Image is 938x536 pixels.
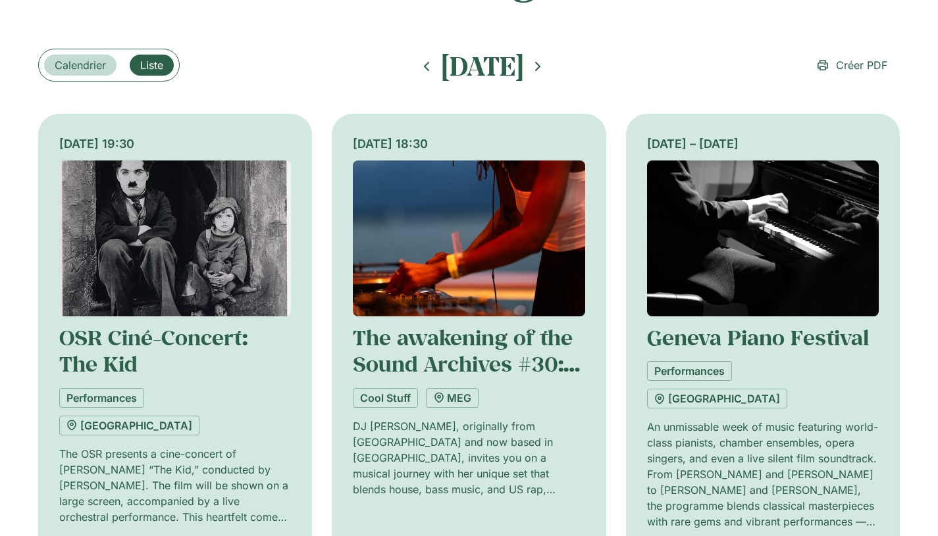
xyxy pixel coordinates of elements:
p: The OSR presents a cine-concert of [PERSON_NAME] “The Kid,” conducted by [PERSON_NAME]. The film ... [59,446,292,525]
span: Calendrier [55,57,106,73]
img: Coolturalia - Festival de piano 2025 [647,160,879,316]
img: Coolturalia - The awakening of the Sound Archives #30: record playing by Janeen [353,160,585,316]
a: Performances [59,388,144,408]
img: Coolturalia - The OSR presents Charlie Chaplin’s The Kid in a concert film conducted by Philippe ... [59,160,292,316]
p: An unmissable week of music featuring world-class pianists, chamber ensembles, opera singers, and... [647,419,879,529]
h2: [DATE] [442,50,523,82]
p: DJ [PERSON_NAME], originally from [GEOGRAPHIC_DATA] and now based in [GEOGRAPHIC_DATA], invites y... [353,418,585,497]
a: [GEOGRAPHIC_DATA] [59,416,199,435]
a: Performances [647,361,732,381]
a: Créer PDF [804,52,900,78]
div: [DATE] 19:30 [59,135,292,153]
a: Liste [130,55,174,76]
a: Geneva Piano Festival [647,324,869,351]
span: Liste [140,57,163,73]
a: OSR Ciné-Concert: The Kid [59,324,248,378]
div: [DATE] – [DATE] [647,135,879,153]
a: Cool Stuff [353,388,418,408]
a: The awakening of the Sound Archives #30: record playing by [PERSON_NAME] [353,324,580,431]
a: Calendrier [44,55,117,76]
span: Créer PDF [836,57,887,73]
a: [GEOGRAPHIC_DATA] [647,389,787,408]
div: [DATE] 18:30 [353,135,585,153]
a: MEG [426,388,479,408]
